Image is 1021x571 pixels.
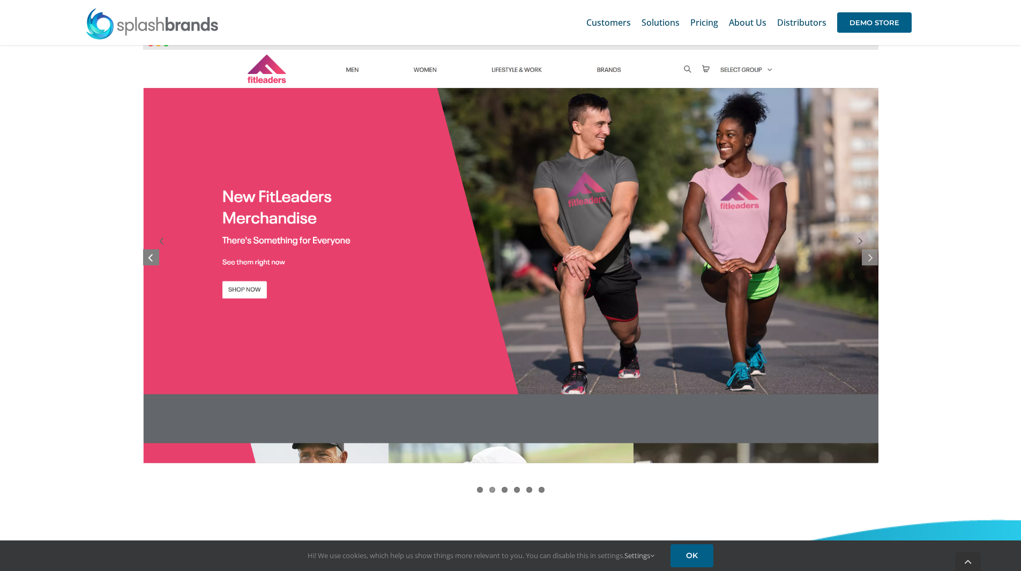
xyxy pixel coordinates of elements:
[477,487,483,493] a: 1
[526,487,532,493] a: 5
[777,18,826,27] span: Distributors
[143,38,878,463] img: screely-1684639676845.png
[489,487,495,493] a: 2
[143,455,878,466] a: screely-1684639676845
[642,18,680,27] span: Solutions
[837,12,912,33] span: DEMO STORE
[690,18,718,27] span: Pricing
[502,487,508,493] a: 3
[729,18,766,27] span: About Us
[670,544,713,567] a: OK
[777,5,826,40] a: Distributors
[514,487,520,493] a: 4
[586,18,631,27] span: Customers
[539,487,545,493] a: 6
[586,5,631,40] a: Customers
[586,5,912,40] nav: Main Menu Sticky
[85,8,219,40] img: SplashBrands.com Logo
[624,551,654,560] a: Settings
[690,5,718,40] a: Pricing
[837,5,912,40] a: DEMO STORE
[308,551,654,560] span: Hi! We use cookies, which help us show things more relevant to you. You can disable this in setti...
